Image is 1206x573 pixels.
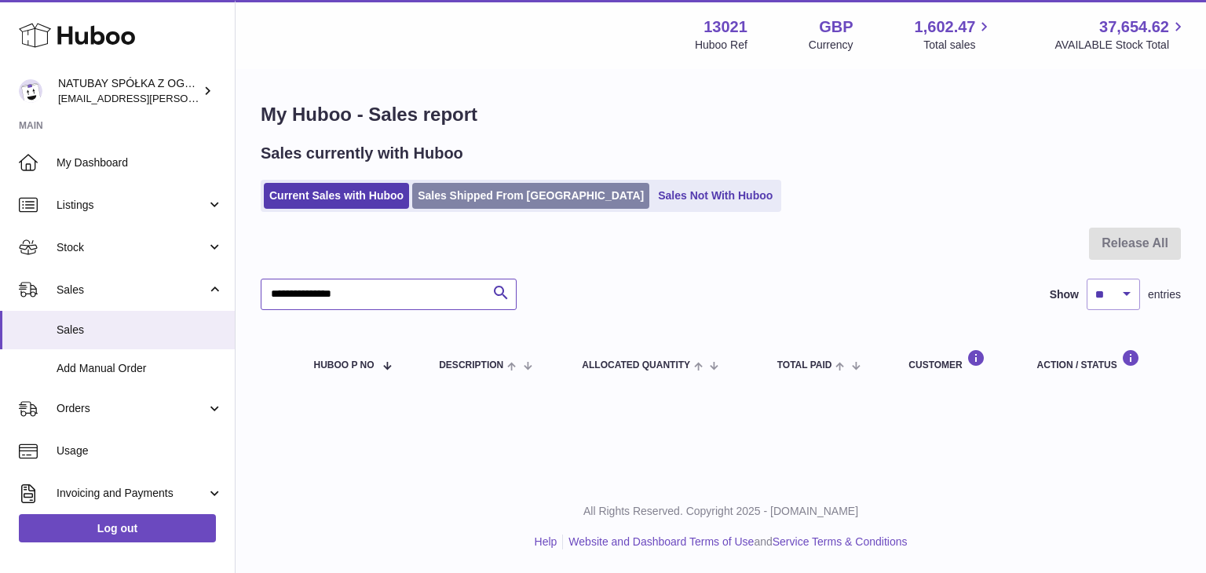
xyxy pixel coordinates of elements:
span: Total sales [923,38,993,53]
a: Log out [19,514,216,542]
span: 1,602.47 [915,16,976,38]
label: Show [1050,287,1079,302]
a: Current Sales with Huboo [264,183,409,209]
span: Orders [57,401,206,416]
span: Invoicing and Payments [57,486,206,501]
img: kacper.antkowski@natubay.pl [19,79,42,103]
p: All Rights Reserved. Copyright 2025 - [DOMAIN_NAME] [248,504,1193,519]
a: Sales Not With Huboo [652,183,778,209]
a: Service Terms & Conditions [773,535,908,548]
span: AVAILABLE Stock Total [1054,38,1187,53]
span: Huboo P no [314,360,375,370]
a: 1,602.47 Total sales [915,16,994,53]
span: Listings [57,198,206,213]
span: Sales [57,283,206,297]
a: Sales Shipped From [GEOGRAPHIC_DATA] [412,183,649,209]
div: Currency [809,38,853,53]
span: Total paid [777,360,832,370]
strong: 13021 [703,16,747,38]
h1: My Huboo - Sales report [261,102,1181,127]
span: entries [1148,287,1181,302]
span: Add Manual Order [57,361,223,376]
span: Description [439,360,503,370]
div: NATUBAY SPÓŁKA Z OGRANICZONĄ ODPOWIEDZIALNOŚCIĄ [58,76,199,106]
span: Stock [57,240,206,255]
div: Huboo Ref [695,38,747,53]
a: Help [535,535,557,548]
a: 37,654.62 AVAILABLE Stock Total [1054,16,1187,53]
li: and [563,535,907,549]
span: My Dashboard [57,155,223,170]
strong: GBP [819,16,853,38]
span: 37,654.62 [1099,16,1169,38]
div: Action / Status [1037,349,1165,370]
h2: Sales currently with Huboo [261,143,463,164]
span: ALLOCATED Quantity [582,360,690,370]
span: [EMAIL_ADDRESS][PERSON_NAME][DOMAIN_NAME] [58,92,315,104]
span: Usage [57,443,223,458]
div: Customer [908,349,1005,370]
span: Sales [57,323,223,338]
a: Website and Dashboard Terms of Use [568,535,754,548]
